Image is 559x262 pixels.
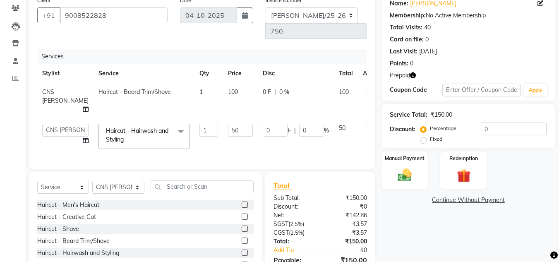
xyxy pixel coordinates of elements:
div: Card on file: [390,35,424,44]
input: Enter Offer / Coupon Code [442,84,521,96]
div: Haircut - Creative Cut [37,213,96,221]
div: ( ) [267,220,320,228]
button: Apply [524,84,547,96]
div: Haircut - Shave [37,225,79,233]
div: Points: [390,59,408,68]
div: Total: [267,237,320,246]
th: Stylist [37,64,94,83]
a: x [124,136,127,143]
span: SGST [274,220,288,228]
span: CNS [PERSON_NAME] [42,88,89,104]
div: 40 [424,23,431,32]
th: Qty [194,64,223,83]
div: Service Total: [390,111,427,119]
th: Total [334,64,358,83]
span: CGST [274,229,289,236]
span: F [288,126,291,135]
div: Sub Total: [267,194,320,202]
div: Discount: [390,125,415,134]
div: [DATE] [419,47,437,56]
button: +91 [37,7,60,23]
span: Total [274,181,293,190]
div: ( ) [267,228,320,237]
span: Prepaid [390,71,410,80]
span: Haircut - Hairwash and Styling [106,127,168,143]
span: Haircut - Beard Trim/Shave [98,88,171,96]
span: 1 [199,88,203,96]
input: Search or Scan [151,180,254,193]
div: Total Visits: [390,23,422,32]
a: Continue Without Payment [383,196,553,204]
label: Manual Payment [385,155,425,162]
div: ₹142.86 [320,211,373,220]
span: 0 % [279,88,289,96]
div: ₹0 [329,246,374,255]
div: Haircut - Hairwash and Styling [37,249,119,257]
a: Add Tip [267,246,329,255]
span: 100 [339,88,349,96]
div: Net: [267,211,320,220]
th: Price [223,64,258,83]
div: Discount: [267,202,320,211]
div: No Active Membership [390,11,547,20]
span: 100 [228,88,238,96]
label: Redemption [449,155,478,162]
span: | [294,126,296,135]
span: 2.5% [290,229,303,236]
div: Membership: [390,11,426,20]
div: ₹3.57 [320,228,373,237]
img: _gift.svg [453,167,475,184]
th: Action [358,64,385,83]
span: 2.5% [290,221,302,227]
label: Percentage [430,125,456,132]
div: Last Visit: [390,47,417,56]
label: Fixed [430,135,442,143]
th: Disc [258,64,334,83]
span: | [274,88,276,96]
div: Coupon Code [390,86,442,94]
span: 50 [339,124,345,132]
div: 0 [410,59,413,68]
span: 0 F [263,88,271,96]
span: % [324,126,329,135]
div: Services [38,49,373,64]
input: Search by Name/Mobile/Email/Code [60,7,168,23]
div: ₹3.57 [320,220,373,228]
div: ₹150.00 [320,237,373,246]
div: Haircut - Men's Haircut [37,201,99,209]
th: Service [94,64,194,83]
div: ₹0 [320,202,373,211]
div: ₹150.00 [431,111,452,119]
div: ₹150.00 [320,194,373,202]
img: _cash.svg [393,167,416,183]
div: Haircut - Beard Trim/Shave [37,237,110,245]
div: 0 [425,35,429,44]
